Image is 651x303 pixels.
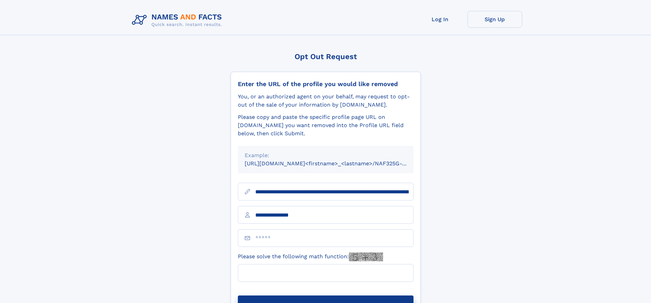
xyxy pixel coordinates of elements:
div: Please copy and paste the specific profile page URL on [DOMAIN_NAME] you want removed into the Pr... [238,113,413,138]
div: Example: [245,151,407,160]
img: Logo Names and Facts [129,11,228,29]
div: You, or an authorized agent on your behalf, may request to opt-out of the sale of your informatio... [238,93,413,109]
div: Enter the URL of the profile you would like removed [238,80,413,88]
small: [URL][DOMAIN_NAME]<firstname>_<lastname>/NAF325G-xxxxxxxx [245,160,426,167]
div: Opt Out Request [231,52,421,61]
label: Please solve the following math function: [238,252,383,261]
a: Sign Up [467,11,522,28]
a: Log In [413,11,467,28]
